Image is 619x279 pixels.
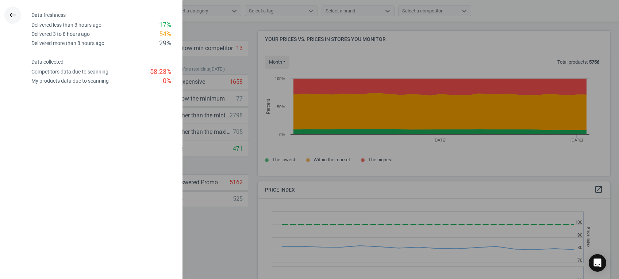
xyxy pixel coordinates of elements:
[31,31,90,38] div: Delivered 3 to 8 hours ago
[159,20,171,30] div: 17 %
[31,78,109,84] div: My products data due to scanning
[159,30,171,39] div: 54 %
[589,254,606,272] div: Open Intercom Messenger
[31,40,104,47] div: Delivered more than 8 hours ago
[163,76,171,86] div: 0 %
[150,67,171,76] div: 58.23 %
[31,22,101,29] div: Delivered less than 3 hours ago
[159,39,171,48] div: 29 %
[31,12,182,18] h4: Data freshness
[8,11,17,19] i: keyboard_backspace
[4,7,21,24] button: keyboard_backspace
[31,59,182,65] h4: Data collected
[31,68,108,75] div: Competitors data due to scanning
